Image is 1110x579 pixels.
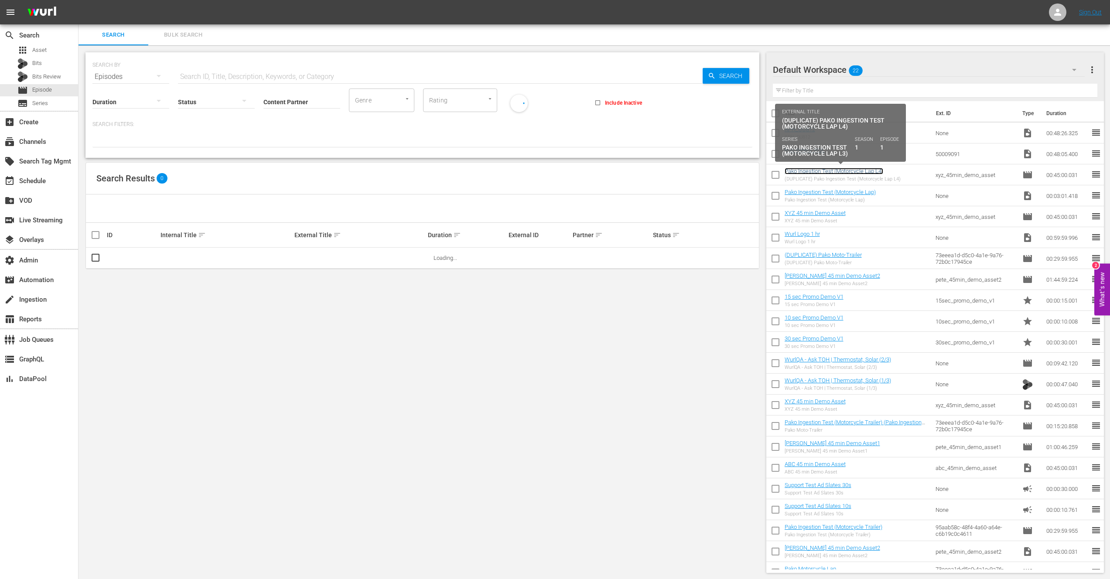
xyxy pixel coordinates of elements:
[932,541,1019,562] td: pete_45min_demo_asset2
[1091,211,1101,221] span: reorder
[1091,253,1101,263] span: reorder
[785,511,851,517] div: Support Test Ad Slates 10s
[4,255,15,266] span: Admin
[932,311,1019,332] td: 10sec_promo_demo_v1
[785,377,891,384] a: WurlQA - Ask TOH | Thermostat, Solar (1/3)
[785,101,931,126] th: Title
[785,503,851,509] a: Support Test Ad Slates 10s
[333,231,341,239] span: sort
[1022,546,1033,557] span: Video
[785,155,825,161] div: Pub Petera
[785,440,880,446] a: [PERSON_NAME] 45 min Demo Asset1
[672,231,680,239] span: sort
[932,164,1019,185] td: xyz_45min_demo_asset
[1022,170,1033,180] span: Episode
[1022,567,1033,578] span: Episode
[1091,525,1101,535] span: reorder
[1091,358,1101,368] span: reorder
[785,210,846,216] a: XYZ 45 min Demo Asset
[785,490,851,496] div: Support Test Ad Slates 30s
[1091,337,1101,347] span: reorder
[1022,379,1033,390] img: TV Bits
[932,227,1019,248] td: None
[32,99,48,108] span: Series
[5,7,16,17] span: menu
[1092,262,1099,269] div: 2
[1087,59,1097,80] button: more_vert
[1022,253,1033,264] span: Episode
[4,374,15,384] span: DataPool
[1091,462,1101,473] span: reorder
[1043,520,1091,541] td: 00:29:59.955
[1043,499,1091,520] td: 00:00:10.761
[1022,442,1033,452] span: Episode
[1043,541,1091,562] td: 00:45:00.031
[785,335,844,342] a: 30 sec Promo Demo V1
[21,2,63,23] img: ans4CAIJ8jUAAAAAAAAAAAAAAAAAAAAAAAAgQb4GAAAAAAAAAAAAAAAAAAAAAAAAJMjXAAAAAAAAAAAAAAAAAAAAAAAAgAT5G...
[4,294,15,305] span: Ingestion
[785,553,880,559] div: [PERSON_NAME] 45 min Demo Asset2
[198,231,206,239] span: sort
[1022,378,1033,390] span: Bits
[1091,316,1101,326] span: reorder
[1043,478,1091,499] td: 00:00:30.000
[785,427,929,433] div: Pako Moto-Trailer
[785,314,844,321] a: 10 sec Promo Demo V1
[932,374,1019,395] td: None
[931,101,1017,126] th: Ext. ID
[785,218,846,224] div: XYZ 45 min Demo Asset
[428,230,505,240] div: Duration
[703,68,749,84] button: Search
[1043,185,1091,206] td: 00:03:01.418
[785,406,846,412] div: XYZ 45 min Demo Asset
[932,123,1019,143] td: None
[932,143,1019,164] td: 50009091
[785,239,820,245] div: Wurl Logo 1 hr
[107,232,158,238] div: ID
[1043,164,1091,185] td: 00:45:00.031
[1091,546,1101,556] span: reorder
[1091,378,1101,389] span: reorder
[932,520,1019,541] td: 95aab58c-48f4-4a60-a64e-c6b19c0c4611
[154,30,213,40] span: Bulk Search
[1091,190,1101,201] span: reorder
[4,235,15,245] span: Overlays
[1091,567,1101,577] span: reorder
[1043,416,1091,436] td: 00:15:20.858
[1091,169,1101,180] span: reorder
[573,230,650,240] div: Partner
[785,281,880,286] div: [PERSON_NAME] 45 min Demo Asset2
[1091,295,1101,305] span: reorder
[932,353,1019,374] td: None
[509,232,570,238] div: External ID
[92,121,752,128] p: Search Filters:
[785,323,844,328] div: 10 sec Promo Demo V1
[785,302,844,307] div: 15 sec Promo Demo V1
[785,231,820,237] a: Wurl Logo 1 hr
[4,117,15,127] span: Create
[1043,374,1091,395] td: 00:00:47.040
[785,448,880,454] div: [PERSON_NAME] 45 min Demo Asset1
[1022,211,1033,222] span: Episode
[157,173,167,184] span: 0
[1043,332,1091,353] td: 00:00:30.001
[1091,232,1101,242] span: reorder
[849,61,863,80] span: 22
[84,30,143,40] span: Search
[1091,399,1101,410] span: reorder
[1091,504,1101,514] span: reorder
[716,68,749,84] span: Search
[1022,484,1033,494] span: Ad
[4,354,15,364] span: GraphQL
[932,248,1019,269] td: 73eeea1d-d5c0-4a1e-9a76-72b0c17945ce
[1022,525,1033,536] span: Episode
[785,364,891,370] div: WurlQA - Ask TOH | Thermostat, Solar (2/3)
[1022,400,1033,410] span: Video
[785,524,882,530] a: Pako Ingestion Test (Motorcycle Trailer)
[932,185,1019,206] td: None
[932,395,1019,416] td: xyz_45min_demo_asset
[785,545,880,551] a: [PERSON_NAME] 45 min Demo Asset2
[785,385,891,391] div: WurlQA - Ask TOH | Thermostat, Solar (1/3)
[1043,248,1091,269] td: 00:29:59.955
[1043,269,1091,290] td: 01:44:59.224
